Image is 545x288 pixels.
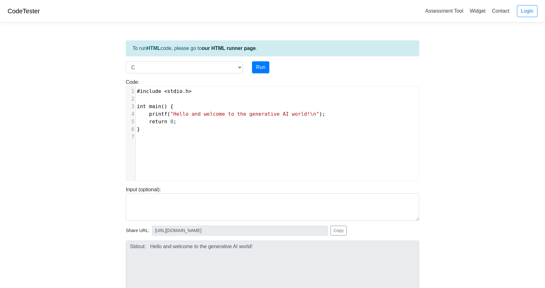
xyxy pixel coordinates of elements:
a: Contact [489,6,512,16]
span: Share URL: [126,227,149,234]
a: Login [517,5,537,17]
span: "Hello and welcome to the generative AI world!\n" [170,111,319,117]
input: No share available yet [152,226,328,236]
div: 6 [126,126,135,133]
span: ( ); [137,111,325,117]
a: CodeTester [8,8,40,15]
div: 1 [126,88,135,95]
span: < [164,88,167,94]
div: 7 [126,133,135,141]
a: Assessment Tool [423,6,466,16]
span: printf [149,111,167,117]
div: To run code, please go to . [126,40,419,56]
div: Code: [121,78,424,181]
span: #include [137,88,161,94]
div: 3 [126,103,135,110]
a: our HTML runner page [202,46,256,51]
div: 4 [126,110,135,118]
span: h [185,88,189,94]
span: 0 [170,119,173,125]
span: int [137,103,146,109]
button: Run [252,61,269,73]
a: Widget [467,6,488,16]
button: Copy [331,226,347,236]
span: main [149,103,161,109]
div: Input (optional): [121,186,424,221]
span: > [189,88,192,94]
span: . [137,88,192,94]
div: 2 [126,95,135,103]
span: stdio [167,88,182,94]
span: ; [137,119,176,125]
div: 5 [126,118,135,126]
span: } [137,126,140,132]
span: () { [137,103,173,109]
strong: HTML [146,46,160,51]
span: return [149,119,167,125]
